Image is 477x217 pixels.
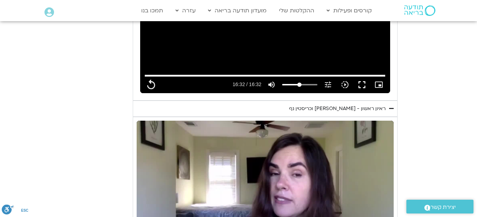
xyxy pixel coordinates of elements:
[172,4,199,17] a: עזרה
[323,4,375,17] a: קורסים ופעילות
[430,203,456,212] span: יצירת קשר
[204,4,270,17] a: מועדון תודעה בריאה
[289,104,386,113] div: ראיון ראשון - [PERSON_NAME] וכריסטין נף
[138,4,167,17] a: תמכו בנו
[133,101,398,117] summary: ראיון ראשון - [PERSON_NAME] וכריסטין נף
[275,4,318,17] a: ההקלטות שלי
[404,5,435,16] img: תודעה בריאה
[406,200,473,213] a: יצירת קשר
